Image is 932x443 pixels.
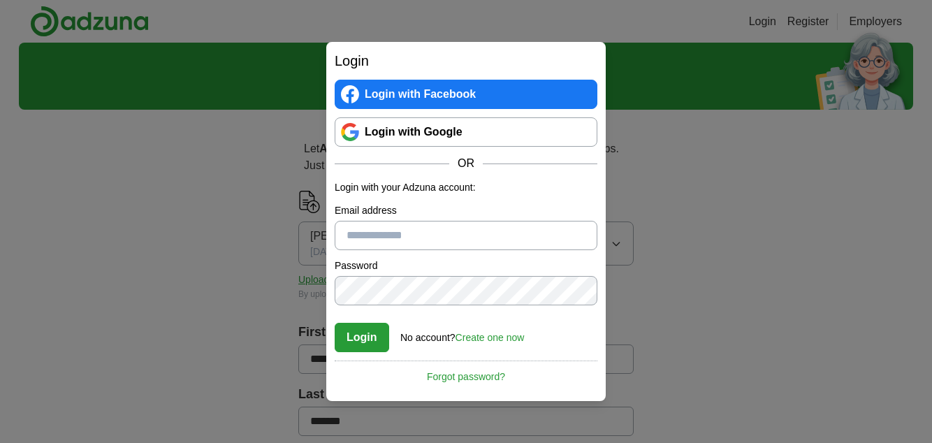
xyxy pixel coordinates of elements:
h2: Login [335,50,597,71]
button: Login [335,323,389,352]
a: Create one now [456,332,525,343]
p: Login with your Adzuna account: [335,180,597,195]
span: OR [449,155,483,172]
label: Password [335,259,597,273]
div: No account? [400,322,524,345]
a: Login with Facebook [335,80,597,109]
a: Forgot password? [335,361,597,384]
a: Login with Google [335,117,597,147]
label: Email address [335,203,597,218]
